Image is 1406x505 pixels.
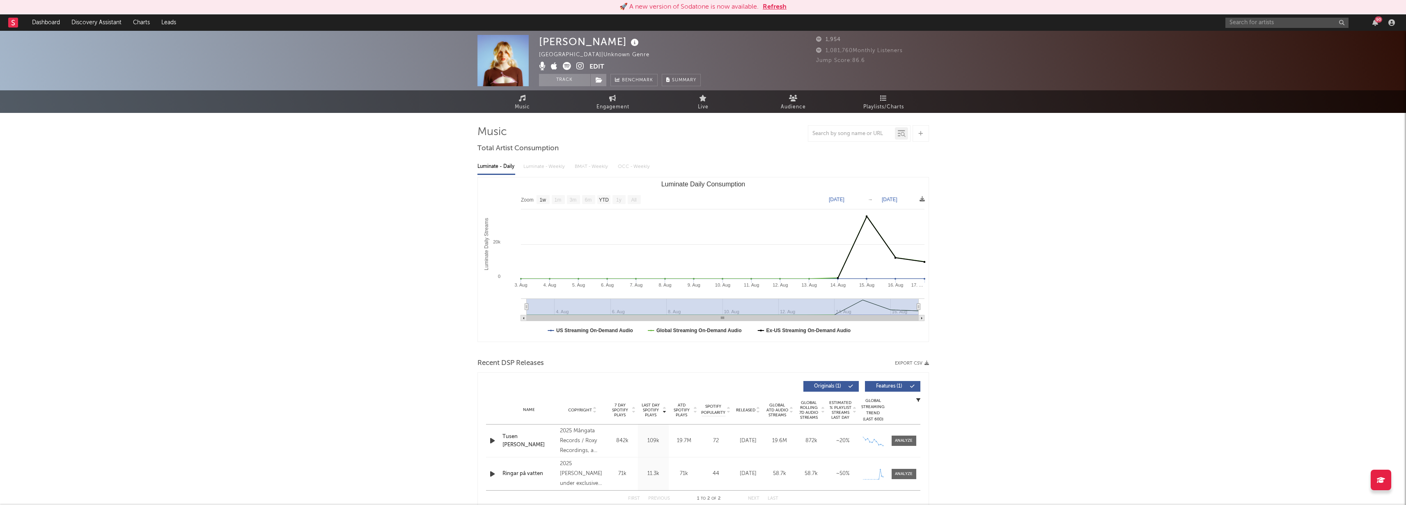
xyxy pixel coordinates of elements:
div: [DATE] [734,437,762,445]
button: Summary [662,74,701,86]
text: 3m [569,197,576,203]
text: 7. Aug [630,282,642,287]
text: 11. Aug [744,282,759,287]
button: 90 [1372,19,1378,26]
a: Music [477,90,568,113]
span: Playlists/Charts [863,102,904,112]
div: Name [502,407,556,413]
div: 71k [671,470,697,478]
text: 17. … [911,282,923,287]
text: 12. Aug [773,282,788,287]
text: 6m [585,197,592,203]
a: Tusen [PERSON_NAME] [502,433,556,449]
text: 0 [498,274,500,279]
div: 1 2 2 [686,494,732,504]
text: [DATE] [829,197,844,202]
div: 72 [702,437,730,445]
span: Recent DSP Releases [477,358,544,368]
span: to [701,497,706,500]
span: Global Rolling 7D Audio Streams [798,400,820,420]
div: 19.6M [766,437,794,445]
text: 8. Aug [658,282,671,287]
a: Dashboard [26,14,66,31]
div: 44 [702,470,730,478]
span: Global ATD Audio Streams [766,403,789,418]
text: 3. Aug [514,282,527,287]
a: Engagement [568,90,658,113]
text: 20k [493,239,500,244]
a: Leads [156,14,182,31]
text: Zoom [521,197,534,203]
div: 19.7M [671,437,697,445]
span: Live [698,102,709,112]
text: Luminate Daily Consumption [661,181,745,188]
text: [DATE] [882,197,897,202]
button: Last [768,496,778,501]
span: Features ( 1 ) [870,384,908,389]
span: ATD Spotify Plays [671,403,693,418]
div: 90 [1375,16,1382,23]
text: 9. Aug [687,282,700,287]
span: Benchmark [622,76,653,85]
div: ~ 50 % [829,470,857,478]
div: 872k [798,437,825,445]
button: Refresh [763,2,787,12]
div: Ringar på vatten [502,470,556,478]
span: Released [736,408,755,413]
text: 4. Aug [543,282,556,287]
div: [GEOGRAPHIC_DATA] | Unknown Genre [539,50,659,60]
div: [DATE] [734,470,762,478]
div: 109k [640,437,667,445]
text: 6. Aug [601,282,614,287]
div: 2025 [PERSON_NAME] under exclusive license to Roxy Recordings, a division of Playground Music Sca... [560,459,605,489]
span: 1,954 [816,37,841,42]
span: Music [515,102,530,112]
text: Global Streaming On-Demand Audio [656,328,741,333]
button: Features(1) [865,381,920,392]
svg: Luminate Daily Consumption [478,177,929,342]
text: → [868,197,873,202]
div: 58.7k [766,470,794,478]
a: Charts [127,14,156,31]
span: 1,081,760 Monthly Listeners [816,48,903,53]
div: 71k [609,470,636,478]
text: 13. Aug [801,282,817,287]
div: 2025 Mångata Records / Roxy Recordings, a division of Playground Music Scandinavia AB [560,426,605,456]
text: 1w [539,197,546,203]
span: Audience [781,102,806,112]
span: Total Artist Consumption [477,144,559,154]
div: 842k [609,437,636,445]
text: Luminate Daily Streams [483,218,489,270]
text: 1m [554,197,561,203]
text: Ex-US Streaming On-Demand Audio [766,328,851,333]
span: Engagement [596,102,629,112]
button: Edit [589,62,604,72]
input: Search by song name or URL [808,131,895,137]
text: YTD [599,197,608,203]
div: Luminate - Daily [477,160,515,174]
a: Benchmark [610,74,658,86]
span: 7 Day Spotify Plays [609,403,631,418]
button: Next [748,496,759,501]
text: 16. Aug [888,282,903,287]
span: Summary [672,78,696,83]
span: Last Day Spotify Plays [640,403,662,418]
button: Previous [648,496,670,501]
button: First [628,496,640,501]
span: Copyright [568,408,592,413]
div: 🚀 A new version of Sodatone is now available. [619,2,759,12]
span: Estimated % Playlist Streams Last Day [829,400,852,420]
div: [PERSON_NAME] [539,35,641,48]
text: US Streaming On-Demand Audio [556,328,633,333]
button: Track [539,74,590,86]
a: Live [658,90,748,113]
div: 58.7k [798,470,825,478]
a: Discovery Assistant [66,14,127,31]
text: 14. Aug [830,282,845,287]
span: Spotify Popularity [701,404,725,416]
span: Jump Score: 86.6 [816,58,865,63]
div: ~ 20 % [829,437,857,445]
a: Audience [748,90,839,113]
text: All [631,197,636,203]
